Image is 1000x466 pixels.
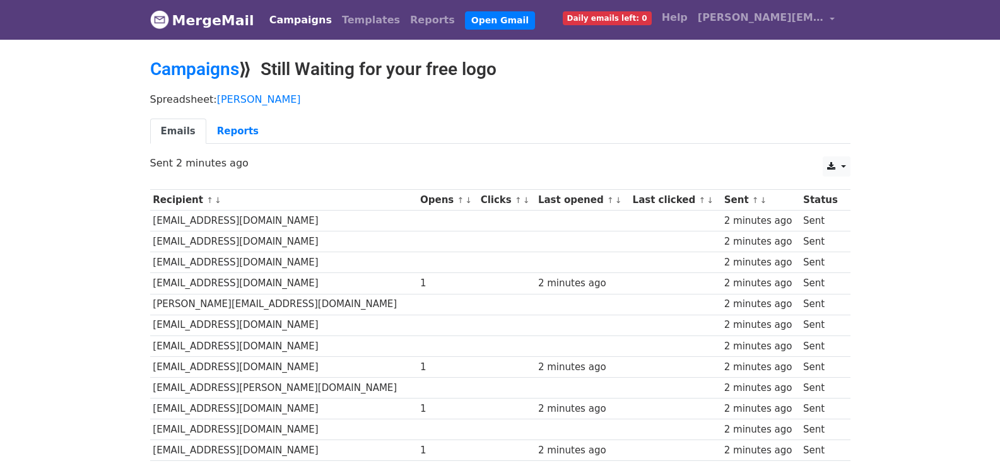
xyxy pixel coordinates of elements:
[724,297,797,312] div: 2 minutes ago
[420,402,474,416] div: 1
[721,190,800,211] th: Sent
[538,402,626,416] div: 2 minutes ago
[800,294,844,315] td: Sent
[800,377,844,398] td: Sent
[800,440,844,461] td: Sent
[420,360,474,375] div: 1
[657,5,693,30] a: Help
[615,195,622,205] a: ↓
[420,443,474,458] div: 1
[800,211,844,231] td: Sent
[150,119,206,144] a: Emails
[563,11,652,25] span: Daily emails left: 0
[150,294,418,315] td: [PERSON_NAME][EMAIL_ADDRESS][DOMAIN_NAME]
[150,93,850,106] p: Spreadsheet:
[405,8,460,33] a: Reports
[150,7,254,33] a: MergeMail
[206,195,213,205] a: ↑
[150,231,418,252] td: [EMAIL_ADDRESS][DOMAIN_NAME]
[800,190,844,211] th: Status
[465,11,535,30] a: Open Gmail
[465,195,472,205] a: ↓
[150,59,239,79] a: Campaigns
[217,93,301,105] a: [PERSON_NAME]
[457,195,464,205] a: ↑
[150,377,418,398] td: [EMAIL_ADDRESS][PERSON_NAME][DOMAIN_NAME]
[538,360,626,375] div: 2 minutes ago
[800,399,844,419] td: Sent
[724,339,797,354] div: 2 minutes ago
[215,195,221,205] a: ↓
[724,402,797,416] div: 2 minutes ago
[800,356,844,377] td: Sent
[150,273,418,294] td: [EMAIL_ADDRESS][DOMAIN_NAME]
[420,276,474,291] div: 1
[800,252,844,273] td: Sent
[150,59,850,80] h2: ⟫ Still Waiting for your free logo
[150,419,418,440] td: [EMAIL_ADDRESS][DOMAIN_NAME]
[724,443,797,458] div: 2 minutes ago
[800,315,844,335] td: Sent
[724,422,797,437] div: 2 minutes ago
[800,419,844,440] td: Sent
[150,252,418,273] td: [EMAIL_ADDRESS][DOMAIN_NAME]
[150,10,169,29] img: MergeMail logo
[724,381,797,395] div: 2 minutes ago
[206,119,269,144] a: Reports
[724,255,797,270] div: 2 minutes ago
[150,156,850,170] p: Sent 2 minutes ago
[724,235,797,249] div: 2 minutes ago
[724,360,797,375] div: 2 minutes ago
[630,190,721,211] th: Last clicked
[150,399,418,419] td: [EMAIL_ADDRESS][DOMAIN_NAME]
[150,440,418,461] td: [EMAIL_ADDRESS][DOMAIN_NAME]
[337,8,405,33] a: Templates
[760,195,767,205] a: ↓
[538,276,626,291] div: 2 minutes ago
[724,318,797,332] div: 2 minutes ago
[150,356,418,377] td: [EMAIL_ADDRESS][DOMAIN_NAME]
[698,10,824,25] span: [PERSON_NAME][EMAIL_ADDRESS][DOMAIN_NAME]
[800,335,844,356] td: Sent
[150,211,418,231] td: [EMAIL_ADDRESS][DOMAIN_NAME]
[150,190,418,211] th: Recipient
[150,315,418,335] td: [EMAIL_ADDRESS][DOMAIN_NAME]
[535,190,630,211] th: Last opened
[800,273,844,294] td: Sent
[693,5,840,35] a: [PERSON_NAME][EMAIL_ADDRESS][DOMAIN_NAME]
[698,195,705,205] a: ↑
[752,195,759,205] a: ↑
[800,231,844,252] td: Sent
[724,276,797,291] div: 2 minutes ago
[478,190,535,211] th: Clicks
[607,195,614,205] a: ↑
[515,195,522,205] a: ↑
[264,8,337,33] a: Campaigns
[558,5,657,30] a: Daily emails left: 0
[523,195,530,205] a: ↓
[417,190,478,211] th: Opens
[538,443,626,458] div: 2 minutes ago
[707,195,714,205] a: ↓
[724,214,797,228] div: 2 minutes ago
[150,335,418,356] td: [EMAIL_ADDRESS][DOMAIN_NAME]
